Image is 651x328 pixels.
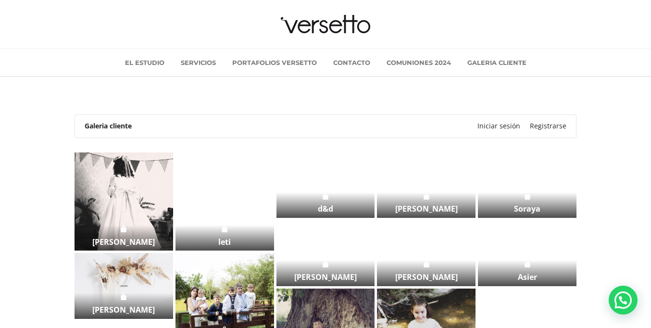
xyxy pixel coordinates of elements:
a: Portafolios Versetto [225,49,324,76]
a: Registrarse [530,121,566,130]
img: versetto [277,14,374,34]
a: [PERSON_NAME] [276,268,375,286]
a: Servicios [174,49,223,76]
a: Galeria cliente [85,121,132,130]
a: [PERSON_NAME] [377,200,476,218]
a: El estudio [118,49,172,76]
a: [PERSON_NAME] [75,301,173,319]
a: Contacto [326,49,377,76]
a: [PERSON_NAME] [377,268,476,286]
a: Galeria cliente [460,49,534,76]
a: Soraya [478,200,576,218]
a: leti [175,233,274,251]
a: Comuniones 2024 [379,49,458,76]
a: Asier [478,268,576,286]
a: Iniciar sesión [477,121,520,130]
a: d&d [276,200,375,218]
a: [PERSON_NAME] [75,233,173,251]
